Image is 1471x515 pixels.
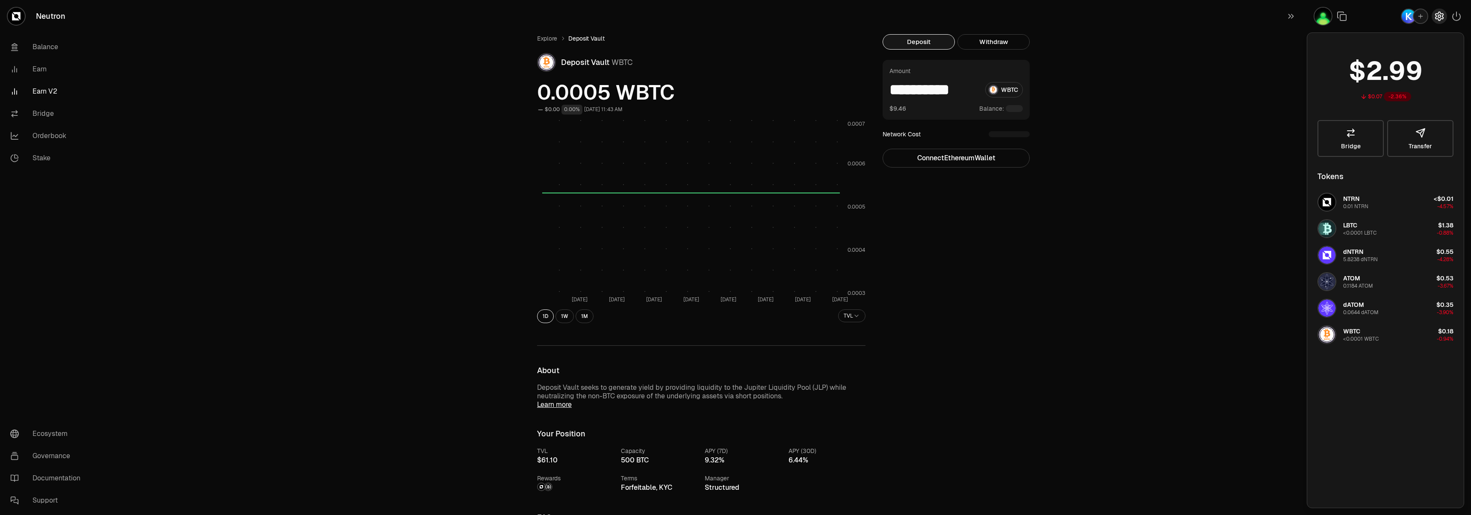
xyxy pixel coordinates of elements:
[561,105,582,115] div: 0.00%
[1436,274,1453,282] span: $0.53
[1314,8,1332,25] img: Main
[848,121,865,127] tspan: 0.0007
[889,104,906,113] button: $9.46
[621,474,698,483] div: Terms
[832,296,848,303] tspan: [DATE]
[545,105,560,115] div: $0.00
[1434,195,1453,203] span: <$0.01
[1437,230,1453,236] span: -0.88%
[1436,301,1453,309] span: $0.35
[1343,195,1359,203] span: NTRN
[848,160,865,167] tspan: 0.0006
[537,34,865,43] nav: breadcrumb
[3,423,92,445] a: Ecosystem
[1343,327,1360,335] span: WBTC
[3,36,92,58] a: Balance
[568,34,605,43] span: Deposit Vault
[537,474,614,483] div: Rewards
[1343,274,1360,282] span: ATOM
[1317,171,1344,182] div: Tokens
[611,57,633,67] span: WBTC
[1343,203,1368,210] div: 0.01 NTRN
[1437,256,1453,263] span: -4.28%
[621,455,698,465] div: 500 BTC
[555,309,574,323] button: 1W
[538,54,555,71] img: WBTC Logo
[848,290,865,297] tspan: 0.0003
[1438,283,1453,289] span: -3.67%
[1343,283,1373,289] div: 0.1184 ATOM
[561,57,609,67] span: Deposit Vault
[538,483,545,490] img: NTRN
[1312,189,1459,215] button: NTRN LogoNTRN0.01 NTRN<$0.01-4.57%
[1401,9,1428,24] button: Keplr
[1318,220,1335,237] img: LBTC Logo
[1438,327,1453,335] span: $0.18
[572,296,588,303] tspan: [DATE]
[721,296,736,303] tspan: [DATE]
[957,34,1030,50] button: Withdraw
[1368,93,1382,100] div: $0.07
[1387,120,1453,157] button: Transfer
[1312,295,1459,321] button: dATOM LogodATOM0.0644 dATOM$0.35-3.90%
[1314,7,1332,26] button: Main
[883,130,921,138] div: Network Cost
[1318,300,1335,317] img: dATOM Logo
[1437,335,1453,342] span: -0.94%
[1436,248,1453,256] span: $0.55
[1438,221,1453,229] span: $1.38
[1317,120,1384,157] a: Bridge
[705,474,782,483] div: Manager
[537,366,865,375] h3: About
[584,105,623,115] div: [DATE] 11:43 AM
[1343,248,1363,256] span: dNTRN
[1318,273,1335,290] img: ATOM Logo
[1343,230,1376,236] div: <0.0001 LBTC
[1402,9,1415,23] img: Keplr
[3,445,92,467] a: Governance
[3,80,92,103] a: Earn V2
[1312,269,1459,294] button: ATOM LogoATOM0.1184 ATOM$0.53-3.67%
[1437,309,1453,316] span: -3.90%
[537,383,865,409] p: Deposit Vault seeks to generate yield by providing liquidity to the Jupiter Liquidity Pool (JLP) ...
[848,203,865,210] tspan: 0.0005
[889,67,910,75] div: Amount
[1312,242,1459,268] button: dNTRN LogodNTRN5.8238 dNTRN$0.55-4.28%
[609,296,625,303] tspan: [DATE]
[3,467,92,489] a: Documentation
[883,149,1030,168] button: ConnectEthereumWallet
[537,309,554,323] button: 1D
[979,104,1004,113] span: Balance:
[646,296,662,303] tspan: [DATE]
[3,489,92,512] a: Support
[1343,221,1357,229] span: LBTC
[1343,335,1379,342] div: <0.0001 WBTC
[1343,256,1378,263] div: 5.8238 dNTRN
[848,247,865,253] tspan: 0.0004
[705,483,782,493] div: Structured
[3,58,92,80] a: Earn
[789,455,865,465] div: 6.44%
[3,103,92,125] a: Bridge
[621,447,698,455] div: Capacity
[537,400,572,409] a: Learn more
[1312,216,1459,241] button: LBTC LogoLBTC<0.0001 LBTC$1.38-0.88%
[3,147,92,169] a: Stake
[1343,301,1364,309] span: dATOM
[537,447,614,455] div: TVL
[621,483,698,493] div: Forfeitable, KYC
[576,309,594,323] button: 1M
[1318,247,1335,264] img: dNTRN Logo
[1384,92,1411,101] div: -2.36%
[3,125,92,147] a: Orderbook
[1437,203,1453,210] span: -4.57%
[705,455,782,465] div: 9.32%
[705,447,782,455] div: APY (7D)
[1318,326,1335,343] img: WBTC Logo
[1409,143,1432,149] span: Transfer
[789,447,865,455] div: APY (30D)
[537,34,557,43] a: Explore
[1318,194,1335,211] img: NTRN Logo
[883,34,955,50] button: Deposit
[683,296,699,303] tspan: [DATE]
